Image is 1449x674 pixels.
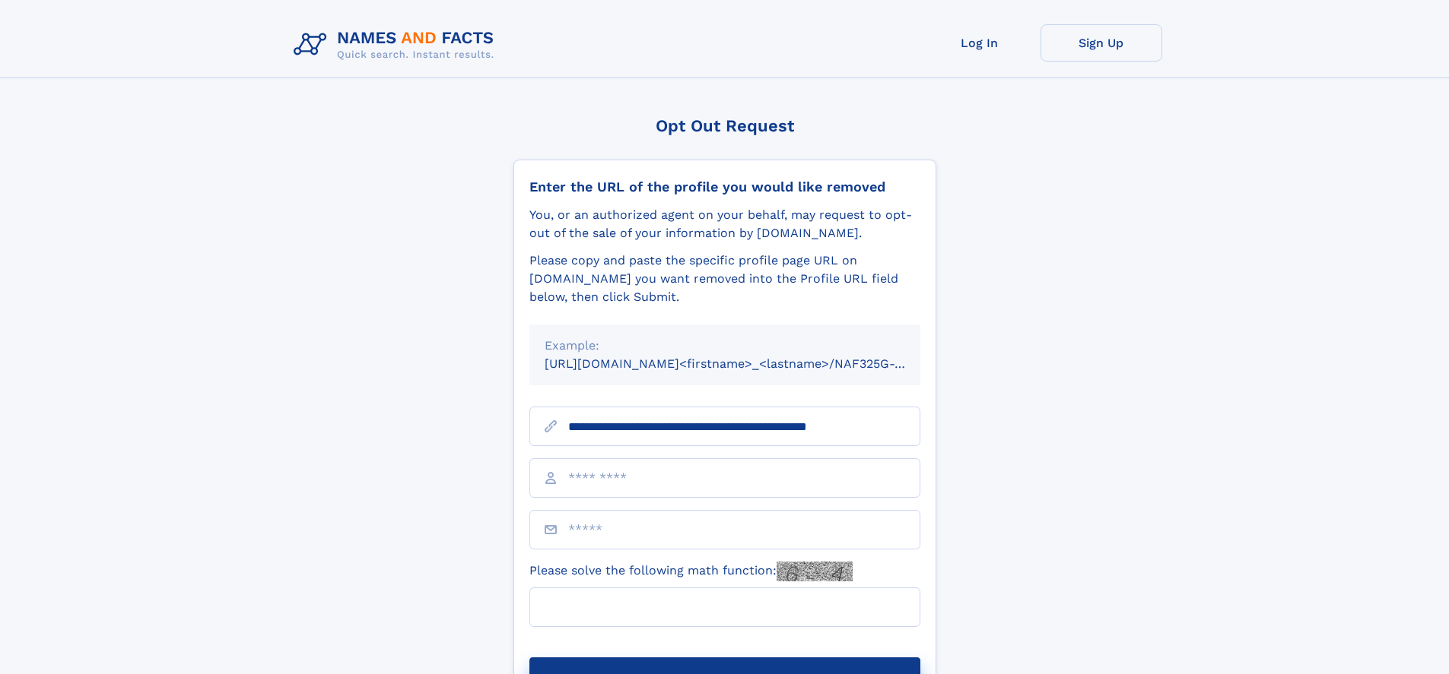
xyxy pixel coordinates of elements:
img: Logo Names and Facts [288,24,507,65]
a: Sign Up [1041,24,1162,62]
small: [URL][DOMAIN_NAME]<firstname>_<lastname>/NAF325G-xxxxxxxx [545,356,949,371]
label: Please solve the following math function: [529,562,853,581]
div: Enter the URL of the profile you would like removed [529,179,920,195]
div: Opt Out Request [513,116,936,135]
div: Example: [545,337,905,355]
div: Please copy and paste the specific profile page URL on [DOMAIN_NAME] you want removed into the Pr... [529,252,920,306]
a: Log In [919,24,1041,62]
div: You, or an authorized agent on your behalf, may request to opt-out of the sale of your informatio... [529,206,920,242]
